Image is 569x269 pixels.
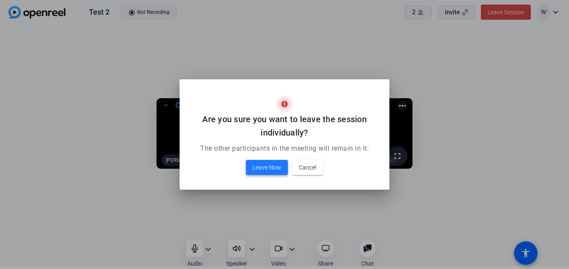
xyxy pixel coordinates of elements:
[253,162,281,172] span: Leave Now
[292,160,323,175] button: Cancel
[190,112,379,139] h2: Are you sure you want to leave the session individually?
[190,144,379,154] p: The other participants in the meeting will remain in it.
[299,162,316,172] span: Cancel
[246,160,288,175] button: Leave Now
